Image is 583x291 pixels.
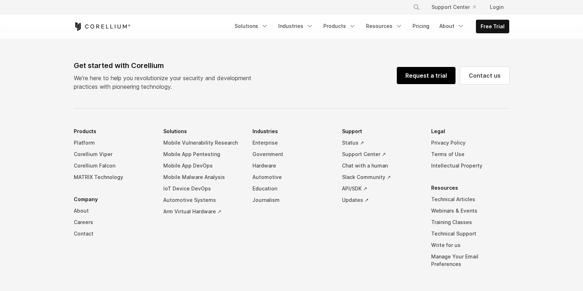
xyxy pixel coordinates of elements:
a: Products [319,20,360,33]
a: Contact us [460,67,509,84]
a: Status ↗ [342,137,420,149]
div: Navigation Menu [74,126,509,281]
a: Write for us [431,239,509,251]
a: Mobile Vulnerability Research [163,137,241,149]
a: Mobile App DevOps [163,160,241,171]
a: Privacy Policy [431,137,509,149]
a: Enterprise [252,137,331,149]
a: Webinars & Events [431,205,509,217]
a: About [74,205,152,217]
a: Terms of Use [431,149,509,160]
a: Mobile Malware Analysis [163,171,241,183]
a: Careers [74,217,152,228]
a: Mobile App Pentesting [163,149,241,160]
a: Platform [74,137,152,149]
a: IoT Device DevOps [163,183,241,194]
a: MATRIX Technology [74,171,152,183]
a: Resources [362,20,407,33]
a: Corellium Falcon [74,160,152,171]
a: Manage Your Email Preferences [431,251,509,270]
div: Navigation Menu [404,1,509,14]
a: Updates ↗ [342,194,420,206]
a: Automotive Systems [163,194,241,206]
a: Pricing [408,20,434,33]
div: Navigation Menu [230,20,509,33]
a: Solutions [230,20,273,33]
a: Request a trial [397,67,456,84]
a: Intellectual Property [431,160,509,171]
a: Support Center [426,1,481,14]
a: Government [252,149,331,160]
a: API/SDK ↗ [342,183,420,194]
a: Technical Articles [431,194,509,205]
a: Technical Support [431,228,509,239]
a: Slack Community ↗ [342,171,420,183]
a: Login [484,1,509,14]
a: Contact [74,228,152,239]
a: Arm Virtual Hardware ↗ [163,206,241,217]
a: Free Trial [476,20,509,33]
a: Support Center ↗ [342,149,420,160]
a: Chat with a human [342,160,420,171]
a: Hardware [252,160,331,171]
button: Search [410,1,423,14]
div: Get started with Corellium [74,60,257,71]
a: Education [252,183,331,194]
p: We’re here to help you revolutionize your security and development practices with pioneering tech... [74,74,257,91]
a: Journalism [252,194,331,206]
a: Training Classes [431,217,509,228]
a: About [435,20,469,33]
a: Industries [274,20,318,33]
a: Automotive [252,171,331,183]
a: Corellium Viper [74,149,152,160]
a: Corellium Home [74,22,131,31]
